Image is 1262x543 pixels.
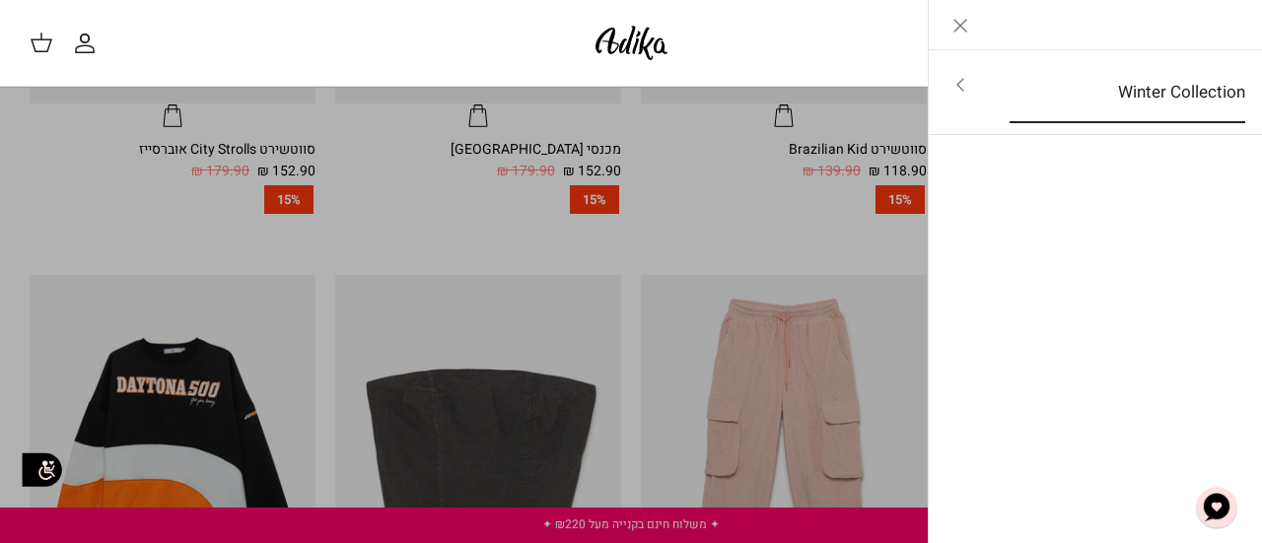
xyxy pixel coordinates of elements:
img: accessibility_icon02.svg [15,442,69,497]
a: החשבון שלי [73,32,105,55]
button: צ'אט [1187,478,1246,537]
img: Adika IL [590,20,673,66]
